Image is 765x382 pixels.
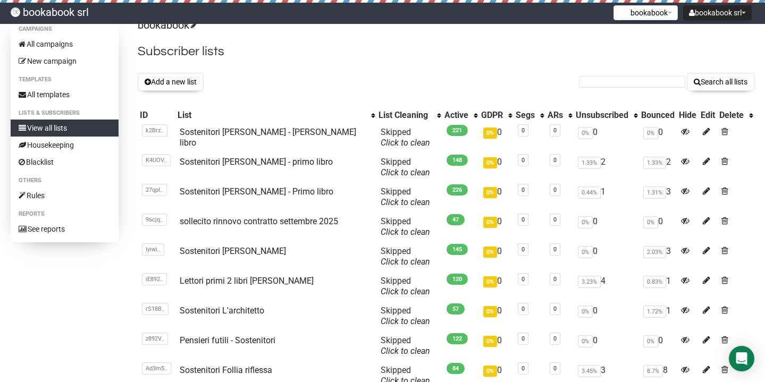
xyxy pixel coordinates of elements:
[381,186,430,207] span: Skipped
[553,335,557,342] a: 0
[522,216,525,223] a: 0
[447,363,465,374] span: 84
[574,271,639,301] td: 4
[522,127,525,134] a: 0
[447,244,468,255] span: 145
[479,331,514,361] td: 0
[11,208,119,220] li: Reports
[483,306,497,317] span: 0%
[643,127,658,139] span: 0%
[381,257,430,267] a: Click to clean
[639,212,677,242] td: 0
[522,335,525,342] a: 0
[483,187,497,198] span: 0%
[522,246,525,253] a: 0
[483,276,497,287] span: 0%
[381,276,430,296] span: Skipped
[578,157,601,169] span: 1.33%
[138,108,175,123] th: ID: No sort applied, sorting is disabled
[381,216,430,237] span: Skipped
[574,108,639,123] th: Unsubscribed: No sort applied, activate to apply an ascending sort
[376,108,442,123] th: List Cleaning: No sort applied, activate to apply an ascending sort
[180,216,338,226] a: sollecito rinnovo contratto settembre 2025
[11,187,119,204] a: Rules
[175,108,376,123] th: List: No sort applied, activate to apply an ascending sort
[180,186,333,197] a: Sostenitori [PERSON_NAME] - Primo libro
[643,157,666,169] span: 1.33%
[11,86,119,103] a: All templates
[381,227,430,237] a: Click to clean
[180,365,272,375] a: Sostenitori Follia riflessa
[578,127,593,139] span: 0%
[483,247,497,258] span: 0%
[639,242,677,271] td: 3
[578,216,593,228] span: 0%
[479,108,514,123] th: GDPR: No sort applied, activate to apply an ascending sort
[180,276,314,286] a: Lettori primi 2 libri [PERSON_NAME]
[483,336,497,347] span: 0%
[574,123,639,152] td: 0
[381,246,430,267] span: Skipped
[11,23,119,36] li: Campaigns
[639,182,677,212] td: 3
[447,274,468,285] span: 120
[381,127,430,148] span: Skipped
[138,19,196,31] a: bookabook
[619,8,628,16] img: 1.png
[677,108,699,123] th: Hide: No sort applied, sorting is disabled
[574,301,639,331] td: 0
[11,7,20,17] img: 10ed76cfdfa061471de2d2442c92750c
[574,152,639,182] td: 2
[479,182,514,212] td: 0
[381,197,430,207] a: Click to clean
[381,138,430,148] a: Click to clean
[11,174,119,187] li: Others
[142,154,171,166] span: K4UOV..
[719,110,744,121] div: Delete
[574,212,639,242] td: 0
[180,157,333,167] a: Sostenitori [PERSON_NAME] - primo libro
[381,305,430,326] span: Skipped
[483,128,497,139] span: 0%
[447,184,468,196] span: 226
[553,305,557,312] a: 0
[643,365,663,377] span: 8.7%
[639,271,677,301] td: 1
[514,108,545,123] th: Segs: No sort applied, activate to apply an ascending sort
[639,152,677,182] td: 2
[643,186,666,199] span: 1.31%
[643,305,666,318] span: 1.72%
[553,186,557,193] a: 0
[379,110,432,121] div: List Cleaning
[574,242,639,271] td: 0
[442,108,479,123] th: Active: No sort applied, activate to apply an ascending sort
[479,212,514,242] td: 0
[483,157,497,168] span: 0%
[180,127,356,148] a: Sostenitori [PERSON_NAME] - [PERSON_NAME] libro
[643,246,666,258] span: 2.03%
[643,335,658,347] span: 0%
[140,110,173,121] div: ID
[142,184,167,196] span: 27qpI..
[483,366,497,377] span: 0%
[447,333,468,344] span: 122
[553,365,557,372] a: 0
[522,186,525,193] a: 0
[545,108,574,123] th: ARs: No sort applied, activate to apply an ascending sort
[444,110,468,121] div: Active
[578,186,601,199] span: 0.44%
[11,73,119,86] li: Templates
[729,346,754,371] div: Open Intercom Messenger
[687,73,754,91] button: Search all lists
[479,301,514,331] td: 0
[553,157,557,164] a: 0
[522,276,525,283] a: 0
[639,123,677,152] td: 0
[522,157,525,164] a: 0
[11,220,119,237] a: See reports
[574,182,639,212] td: 1
[578,365,601,377] span: 3.45%
[479,152,514,182] td: 0
[553,216,557,223] a: 0
[11,120,119,137] a: View all lists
